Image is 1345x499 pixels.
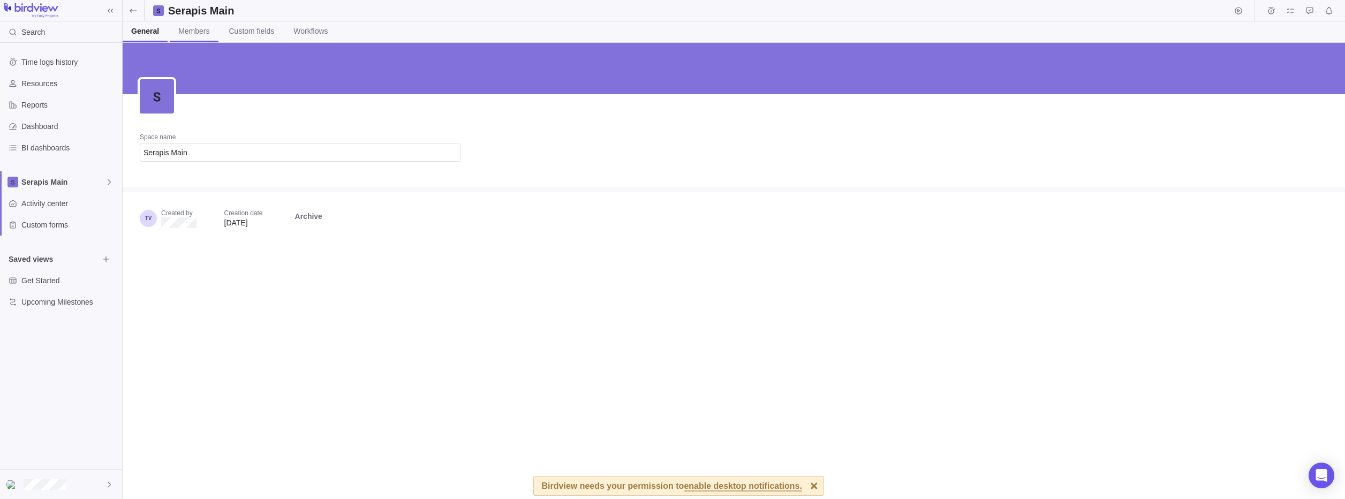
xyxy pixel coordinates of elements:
span: My assignments [1283,3,1298,18]
span: Start timer [1231,3,1246,18]
span: Upcoming Milestones [21,297,118,307]
span: Workflows [293,26,328,36]
span: Notifications [1321,3,1336,18]
span: Browse views [99,252,114,267]
div: Chris Savage [6,478,19,491]
div: Open Intercom Messenger [1309,463,1334,488]
a: My assignments [1283,8,1298,17]
a: Notifications [1321,8,1336,17]
span: Get Started [21,275,118,286]
span: Archive [295,211,322,222]
span: Saved views [9,254,99,264]
span: Resources [21,78,118,89]
span: Custom forms [21,220,118,230]
div: Creation date [224,209,263,217]
span: Members [178,26,209,36]
span: Time logs history [21,57,118,67]
span: Serapis Main [21,177,105,187]
a: Custom fields [221,21,283,42]
span: General [131,26,159,36]
span: enable desktop notifications. [684,482,802,492]
h2: Serapis Main [168,3,234,18]
div: Birdview needs your permission to [542,477,802,495]
a: General [123,21,168,42]
span: Custom fields [229,26,275,36]
img: logo [4,3,58,18]
a: Workflows [285,21,336,42]
a: Members [170,21,218,42]
a: Approval requests [1302,8,1317,17]
span: Time logs [1264,3,1279,18]
span: Activity center [21,198,118,209]
img: Show [6,480,19,489]
span: Search [21,27,45,37]
span: Archive [291,209,327,224]
a: Time logs [1264,8,1279,17]
span: Reports [21,100,118,110]
span: Dashboard [21,121,118,132]
span: BI dashboards [21,142,118,153]
span: [DATE] [224,218,248,227]
div: Created by [161,209,197,217]
span: Approval requests [1302,3,1317,18]
div: Space name [140,133,461,143]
